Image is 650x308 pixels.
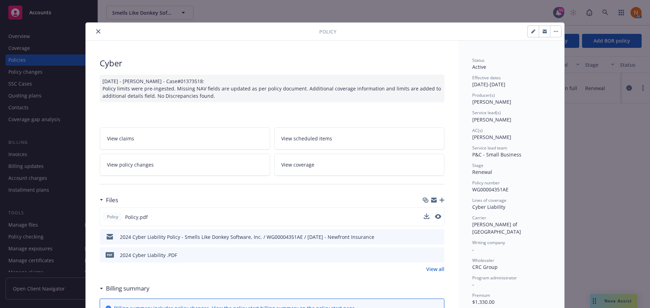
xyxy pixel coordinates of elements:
[100,154,270,176] a: View policy changes
[125,213,148,221] span: Policy.pdf
[426,265,444,273] a: View all
[120,251,177,259] div: 2024 Cyber Liability .PDF
[106,214,120,220] span: Policy
[282,161,315,168] span: View coverage
[424,213,429,221] button: download file
[472,197,506,203] span: Lines of coverage
[472,57,484,63] span: Status
[424,251,430,259] button: download file
[319,28,336,35] span: Policy
[472,110,501,116] span: Service lead(s)
[120,233,374,241] div: 2024 Cyber Liability Policy - Smells Like Donkey Software, Inc. / WG00004351AE / [DATE] - Newfron...
[282,135,332,142] span: View scheduled items
[424,233,430,241] button: download file
[472,162,483,168] span: Stage
[472,75,501,81] span: Effective dates
[472,221,521,235] span: [PERSON_NAME] of [GEOGRAPHIC_DATA]
[472,246,474,253] span: -
[472,240,505,245] span: Writing company
[100,284,150,293] div: Billing summary
[472,116,511,123] span: [PERSON_NAME]
[472,134,511,140] span: [PERSON_NAME]
[100,75,444,102] div: [DATE] - [PERSON_NAME] - Case#01373518: Policy limits were pre-ingested. Missing NAV fields are u...
[472,299,495,305] span: $1,330.00
[274,154,445,176] a: View coverage
[472,127,483,133] span: AC(s)
[435,233,442,241] button: preview file
[100,196,118,205] div: Files
[107,161,154,168] span: View policy changes
[472,281,474,288] span: -
[274,127,445,149] a: View scheduled items
[100,57,444,69] div: Cyber
[472,169,492,175] span: Renewal
[472,92,495,98] span: Producer(s)
[472,292,490,298] span: Premium
[435,213,441,221] button: preview file
[472,215,486,221] span: Carrier
[424,213,429,219] button: download file
[472,75,550,88] div: [DATE] - [DATE]
[472,151,521,158] span: P&C - Small Business
[94,27,102,36] button: close
[472,257,494,263] span: Wholesaler
[107,135,134,142] span: View claims
[472,64,486,70] span: Active
[472,186,508,193] span: WG00004351AE
[435,251,442,259] button: preview file
[106,252,114,257] span: PDF
[100,127,270,149] a: View claims
[435,214,441,219] button: preview file
[472,264,498,270] span: CRC Group
[472,275,517,281] span: Program administrator
[472,98,511,105] span: [PERSON_NAME]
[106,284,150,293] h3: Billing summary
[472,203,550,211] div: Cyber Liability
[106,196,118,205] h3: Files
[472,145,507,151] span: Service lead team
[472,180,500,186] span: Policy number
